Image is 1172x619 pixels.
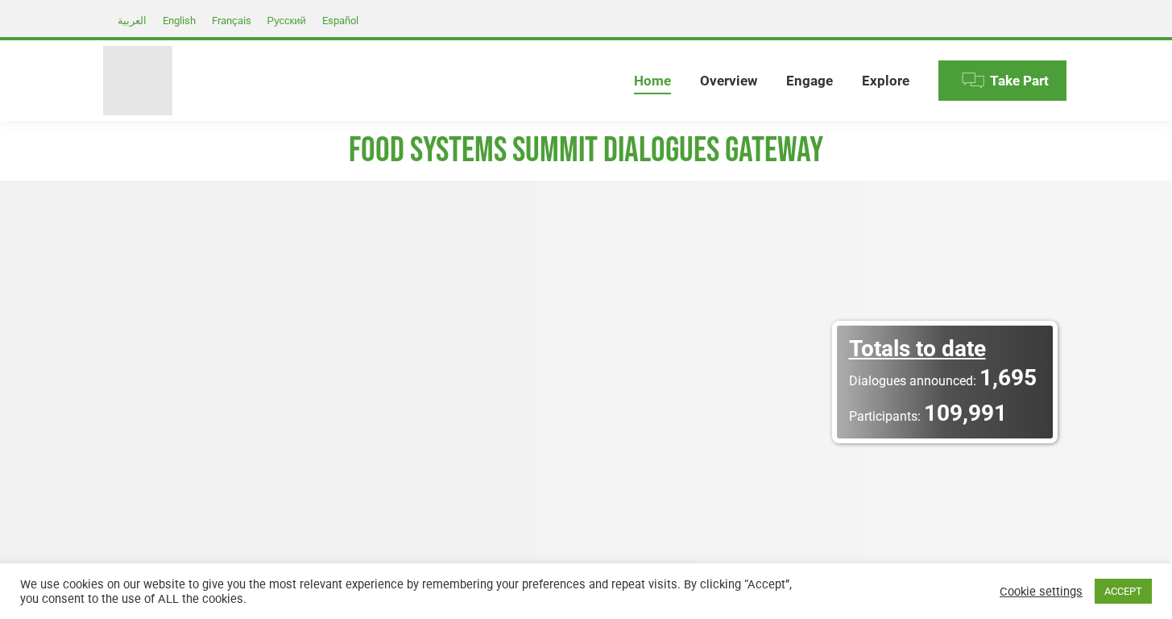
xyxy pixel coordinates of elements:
[267,15,306,27] span: Русский
[849,338,1041,360] div: Totals to date
[212,15,251,27] span: Français
[1000,584,1083,599] a: Cookie settings
[849,367,1041,390] a: Dialogues announced: 1,695
[862,73,909,89] span: Explore
[786,73,833,89] span: Engage
[20,577,813,606] div: We use cookies on our website to give you the most relevant experience by remembering your prefer...
[634,73,671,89] span: Home
[979,364,1037,391] span: 1,695
[1095,579,1152,604] a: ACCEPT
[961,69,985,93] img: Menu icon
[849,402,1041,426] a: Participants: 109,991
[849,373,976,388] span: Dialogues announced:
[700,73,757,89] span: Overview
[204,10,259,30] a: Français
[103,129,1070,172] h1: FOOD SYSTEMS SUMMIT DIALOGUES GATEWAY
[118,15,147,27] span: العربية
[110,10,155,30] a: العربية
[924,400,1007,426] span: 109,991
[103,46,172,115] img: Food Systems Summit Dialogues
[314,10,367,30] a: Español
[155,10,204,30] a: English
[990,73,1049,89] span: Take Part
[322,15,358,27] span: Español
[849,409,921,424] span: Participants:
[259,10,314,30] a: Русский
[163,15,196,27] span: English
